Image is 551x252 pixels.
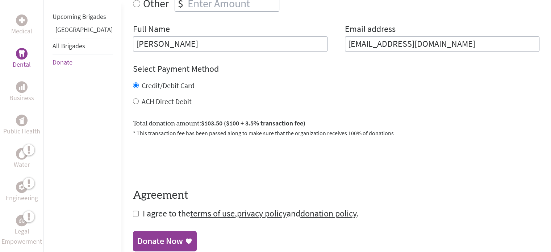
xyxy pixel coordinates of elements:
[1,215,42,247] a: Legal EmpowermentLegal Empowerment
[53,58,72,66] a: Donate
[55,25,113,34] a: [GEOGRAPHIC_DATA]
[53,54,113,70] li: Donate
[19,50,25,57] img: Dental
[9,81,34,103] a: BusinessBusiness
[14,148,30,170] a: WaterWater
[133,23,170,36] label: Full Name
[6,193,38,203] p: Engineering
[19,149,25,158] img: Water
[16,15,28,26] div: Medical
[345,36,539,51] input: Your Email
[201,119,305,127] span: $103.50 ($100 + 3.5% transaction fee)
[133,189,539,202] h4: Agreement
[9,93,34,103] p: Business
[53,38,113,54] li: All Brigades
[16,81,28,93] div: Business
[237,208,287,219] a: privacy policy
[300,208,356,219] a: donation policy
[16,115,28,126] div: Public Health
[133,118,305,129] label: Total donation amount:
[11,26,32,36] p: Medical
[142,97,192,106] label: ACH Direct Debit
[6,181,38,203] a: EngineeringEngineering
[13,59,31,70] p: Dental
[19,17,25,23] img: Medical
[11,15,32,36] a: MedicalMedical
[19,218,25,223] img: Legal Empowerment
[345,23,396,36] label: Email address
[133,63,539,75] h4: Select Payment Method
[142,81,195,90] label: Credit/Debit Card
[53,25,113,38] li: Guatemala
[14,160,30,170] p: Water
[16,48,28,59] div: Dental
[1,226,42,247] p: Legal Empowerment
[13,48,31,70] a: DentalDental
[137,235,183,247] div: Donate Now
[133,146,243,174] iframe: reCAPTCHA
[53,42,85,50] a: All Brigades
[19,184,25,190] img: Engineering
[53,9,113,25] li: Upcoming Brigades
[190,208,235,219] a: terms of use
[3,126,40,136] p: Public Health
[19,84,25,90] img: Business
[53,12,106,21] a: Upcoming Brigades
[143,208,359,219] span: I agree to the , and .
[16,181,28,193] div: Engineering
[16,148,28,160] div: Water
[133,231,197,251] a: Donate Now
[19,117,25,124] img: Public Health
[133,129,539,137] p: * This transaction fee has been passed along to make sure that the organization receives 100% of ...
[16,215,28,226] div: Legal Empowerment
[133,36,327,51] input: Enter Full Name
[3,115,40,136] a: Public HealthPublic Health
